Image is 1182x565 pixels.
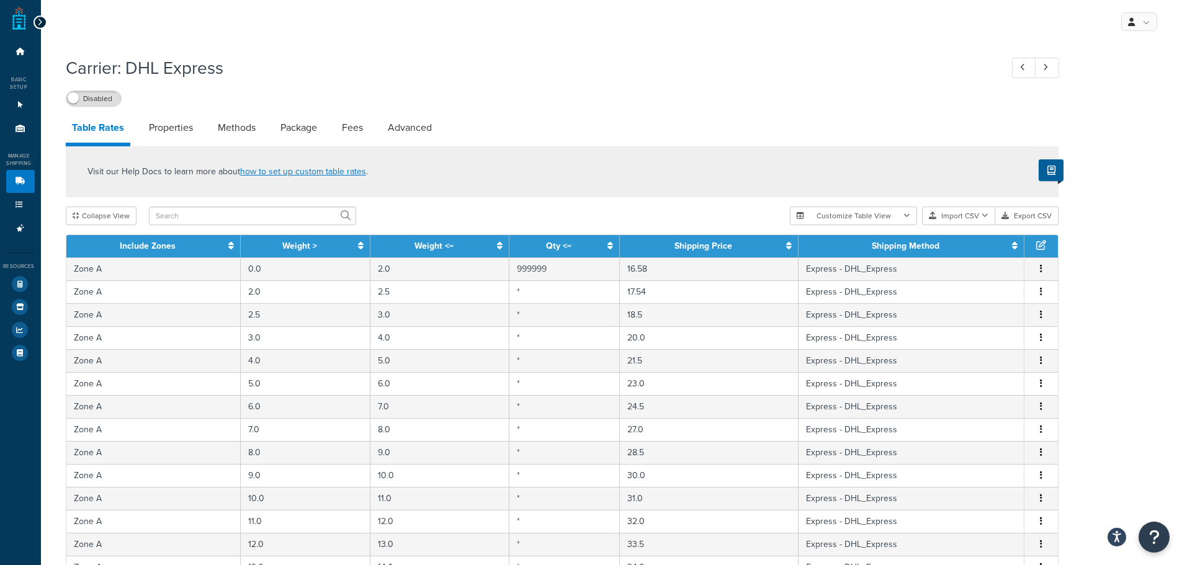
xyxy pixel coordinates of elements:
[6,296,35,318] li: Marketplace
[66,349,241,372] td: Zone A
[799,533,1024,556] td: Express - DHL_Express
[66,395,241,418] td: Zone A
[241,395,370,418] td: 6.0
[799,326,1024,349] td: Express - DHL_Express
[120,239,176,252] a: Include Zones
[370,487,509,510] td: 11.0
[620,395,799,418] td: 24.5
[241,487,370,510] td: 10.0
[799,395,1024,418] td: Express - DHL_Express
[6,117,35,140] li: Origins
[370,395,509,418] td: 7.0
[1035,58,1059,78] a: Next Record
[66,487,241,510] td: Zone A
[66,464,241,487] td: Zone A
[6,217,35,240] li: Advanced Features
[1012,58,1036,78] a: Previous Record
[370,326,509,349] td: 4.0
[799,464,1024,487] td: Express - DHL_Express
[799,441,1024,464] td: Express - DHL_Express
[674,239,732,252] a: Shipping Price
[620,326,799,349] td: 20.0
[370,257,509,280] td: 2.0
[66,91,121,106] label: Disabled
[143,113,199,143] a: Properties
[370,533,509,556] td: 13.0
[149,207,356,225] input: Search
[66,257,241,280] td: Zone A
[66,326,241,349] td: Zone A
[66,510,241,533] td: Zone A
[414,239,454,252] a: Weight <=
[370,280,509,303] td: 2.5
[799,349,1024,372] td: Express - DHL_Express
[370,441,509,464] td: 9.0
[241,326,370,349] td: 3.0
[6,342,35,364] li: Help Docs
[620,441,799,464] td: 28.5
[87,165,368,179] p: Visit our Help Docs to learn more about .
[66,56,989,80] h1: Carrier: DHL Express
[620,303,799,326] td: 18.5
[922,207,995,225] button: Import CSV
[799,280,1024,303] td: Express - DHL_Express
[799,303,1024,326] td: Express - DHL_Express
[799,487,1024,510] td: Express - DHL_Express
[620,418,799,441] td: 27.0
[241,303,370,326] td: 2.5
[241,464,370,487] td: 9.0
[241,257,370,280] td: 0.0
[66,372,241,395] td: Zone A
[799,418,1024,441] td: Express - DHL_Express
[995,207,1059,225] button: Export CSV
[274,113,323,143] a: Package
[370,418,509,441] td: 8.0
[6,194,35,216] li: Shipping Rules
[6,170,35,193] li: Carriers
[66,418,241,441] td: Zone A
[6,273,35,295] li: Test Your Rates
[282,239,317,252] a: Weight >
[66,441,241,464] td: Zone A
[370,464,509,487] td: 10.0
[370,349,509,372] td: 5.0
[620,510,799,533] td: 32.0
[6,40,35,63] li: Dashboard
[66,207,137,225] button: Collapse View
[620,372,799,395] td: 23.0
[240,165,366,178] a: how to set up custom table rates
[241,280,370,303] td: 2.0
[336,113,369,143] a: Fees
[620,464,799,487] td: 30.0
[6,319,35,341] li: Analytics
[382,113,438,143] a: Advanced
[370,372,509,395] td: 6.0
[1039,159,1063,181] button: Show Help Docs
[546,239,571,252] a: Qty <=
[66,280,241,303] td: Zone A
[790,207,917,225] button: Customize Table View
[370,303,509,326] td: 3.0
[799,510,1024,533] td: Express - DHL_Express
[241,441,370,464] td: 8.0
[241,510,370,533] td: 11.0
[241,372,370,395] td: 5.0
[370,510,509,533] td: 12.0
[66,303,241,326] td: Zone A
[66,113,130,146] a: Table Rates
[799,257,1024,280] td: Express - DHL_Express
[66,533,241,556] td: Zone A
[620,257,799,280] td: 16.58
[620,280,799,303] td: 17.54
[6,94,35,117] li: Websites
[241,533,370,556] td: 12.0
[799,372,1024,395] td: Express - DHL_Express
[620,533,799,556] td: 33.5
[620,349,799,372] td: 21.5
[241,349,370,372] td: 4.0
[212,113,262,143] a: Methods
[620,487,799,510] td: 31.0
[509,257,620,280] td: 999999
[1139,522,1170,553] button: Open Resource Center
[241,418,370,441] td: 7.0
